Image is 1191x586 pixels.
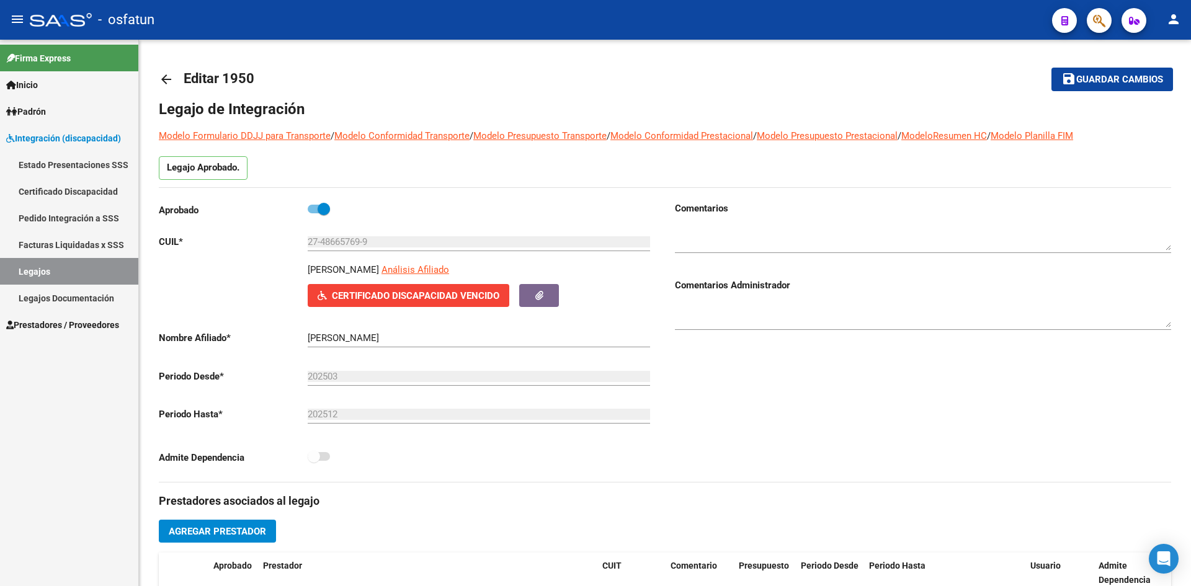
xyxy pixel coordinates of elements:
[213,561,252,570] span: Aprobado
[184,71,254,86] span: Editar 1950
[98,6,154,33] span: - osfatun
[675,202,1171,215] h3: Comentarios
[6,318,119,332] span: Prestadores / Proveedores
[671,561,717,570] span: Comentario
[332,290,499,301] span: Certificado Discapacidad Vencido
[159,492,1171,510] h3: Prestadores asociados al legajo
[6,131,121,145] span: Integración (discapacidad)
[991,130,1073,141] a: Modelo Planilla FIM
[159,407,308,421] p: Periodo Hasta
[610,130,753,141] a: Modelo Conformidad Prestacional
[159,451,308,464] p: Admite Dependencia
[1061,71,1076,86] mat-icon: save
[801,561,859,570] span: Periodo Desde
[263,561,302,570] span: Prestador
[159,156,248,180] p: Legajo Aprobado.
[6,78,38,92] span: Inicio
[869,561,926,570] span: Periodo Hasta
[334,130,470,141] a: Modelo Conformidad Transporte
[159,130,331,141] a: Modelo Formulario DDJJ para Transporte
[159,520,276,543] button: Agregar Prestador
[308,263,379,277] p: [PERSON_NAME]
[1166,12,1181,27] mat-icon: person
[473,130,607,141] a: Modelo Presupuesto Transporte
[1099,561,1151,585] span: Admite Dependencia
[1076,74,1163,86] span: Guardar cambios
[739,561,789,570] span: Presupuesto
[901,130,987,141] a: ModeloResumen HC
[757,130,898,141] a: Modelo Presupuesto Prestacional
[159,203,308,217] p: Aprobado
[381,264,449,275] span: Análisis Afiliado
[1051,68,1173,91] button: Guardar cambios
[6,51,71,65] span: Firma Express
[1149,544,1179,574] div: Open Intercom Messenger
[10,12,25,27] mat-icon: menu
[6,105,46,118] span: Padrón
[159,331,308,345] p: Nombre Afiliado
[1030,561,1061,570] span: Usuario
[159,235,308,249] p: CUIL
[159,99,1171,119] h1: Legajo de Integración
[602,561,622,570] span: CUIT
[159,72,174,87] mat-icon: arrow_back
[169,526,266,537] span: Agregar Prestador
[675,278,1171,292] h3: Comentarios Administrador
[308,284,509,307] button: Certificado Discapacidad Vencido
[159,370,308,383] p: Periodo Desde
